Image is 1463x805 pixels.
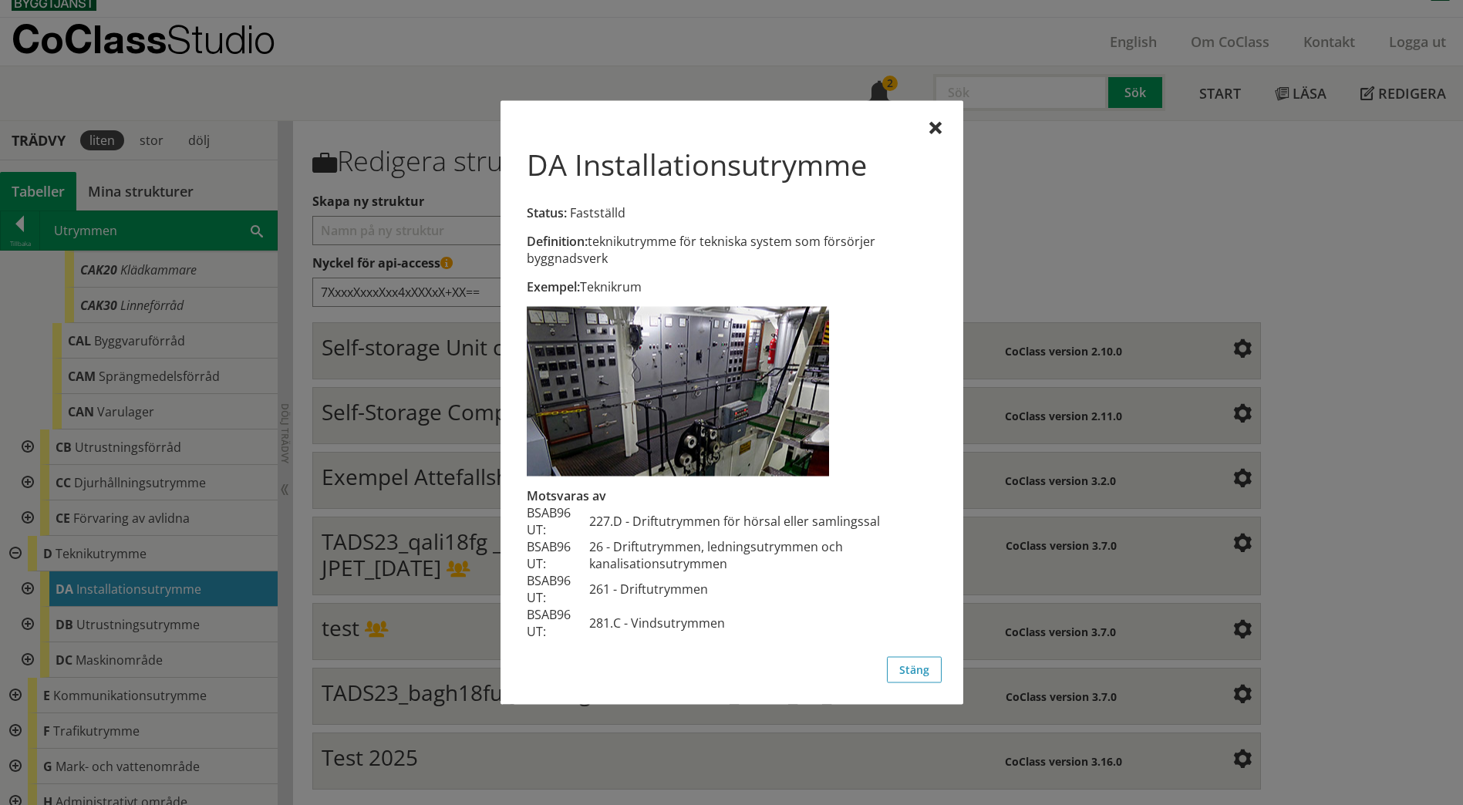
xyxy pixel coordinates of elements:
[527,307,829,477] img: da-driftutrymme.jpg
[589,504,936,538] td: 227.D - Driftutrymmen för hörsal eller samlingssal
[527,278,936,295] div: Teknikrum
[570,204,625,221] span: Fastställd
[527,504,589,538] td: BSAB96 UT:
[589,572,936,606] td: 261 - Driftutrymmen
[887,657,942,683] button: Stäng
[527,204,567,221] span: Status:
[527,487,606,504] span: Motsvaras av
[527,572,589,606] td: BSAB96 UT:
[527,538,589,572] td: BSAB96 UT:
[589,606,936,640] td: 281.C - Vindsutrymmen
[527,147,867,181] h1: DA Installationsutrymme
[527,233,588,250] span: Definition:
[527,278,580,295] span: Exempel:
[589,538,936,572] td: 26 - Driftutrymmen, ledningsutrymmen och kanalisationsutrymmen
[527,606,589,640] td: BSAB96 UT:
[527,233,936,267] div: teknikutrymme för tekniska system som försörjer byggnadsverk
